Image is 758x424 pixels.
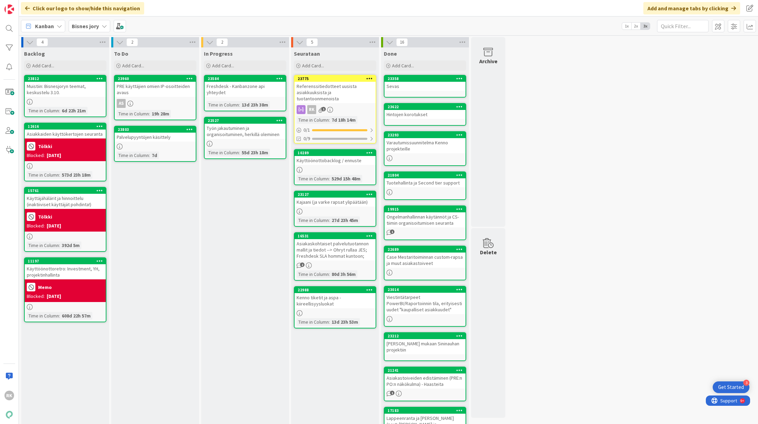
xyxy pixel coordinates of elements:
span: 1x [622,23,631,30]
div: [DATE] [47,222,61,230]
div: 23812 [25,76,106,82]
span: 2x [631,23,641,30]
div: 23622Hintojen korotukset [384,104,466,119]
div: 23960 [115,76,196,82]
div: 23803 [115,126,196,133]
span: 0/9 [303,135,310,142]
div: 23358Sevas [384,76,466,91]
span: 4 [36,38,48,46]
div: 23775 [295,76,376,82]
div: 23127 [298,192,376,197]
span: 2 [126,38,138,46]
div: 17183 [384,408,466,414]
div: 11197 [28,259,106,264]
div: 19h 28m [150,110,171,118]
div: 21804 [388,173,466,178]
div: Viestintätarpeet PowerBI/Raportoinnin tila, erityisesti uudet "kaupalliset asiakkuudet" [384,293,466,314]
div: 23775Referenssitiedotteet uusista asiakkuuksista ja tuotantoonmenoista [295,76,376,103]
span: 1 [390,230,394,234]
div: RK [307,105,316,114]
div: 23014 [384,287,466,293]
span: Add Card... [212,63,234,69]
div: RK [295,105,376,114]
div: Käyttöönottoretro: Investment, YH, projektinhallinta [25,264,106,279]
div: 21804 [384,172,466,178]
span: 1 [321,107,326,111]
div: Time in Column [27,242,59,249]
div: Time in Column [297,270,329,278]
div: Time in Column [297,116,329,124]
span: 2 [216,38,228,46]
span: : [149,110,150,118]
div: Time in Column [27,107,59,114]
div: 15761Käyttäjähälärit ja hinnoittelu (inaktiiviset käyttäjät pohdinta!) [25,188,106,209]
div: Time in Column [207,149,239,156]
div: [DATE] [47,152,61,159]
div: Time in Column [27,171,59,179]
span: : [239,101,240,109]
div: 23293 [388,133,466,137]
div: 13d 23h 53m [330,318,360,326]
div: 6d 22h 21m [60,107,88,114]
div: Kajaani (ja varke rapsat ylipäätään) [295,198,376,207]
div: 23775 [298,76,376,81]
div: 21241 [388,368,466,373]
span: 1 [390,391,394,395]
div: Ongelmanhallinnan käytännöt ja CS-tiimin organisoitumisen seuranta [384,212,466,227]
div: 9+ [35,3,38,8]
div: Blocked: [27,222,45,230]
div: 23584 [205,76,286,82]
div: 23127 [295,191,376,198]
div: 55d 23h 18m [240,149,270,156]
div: 23014Viestintätarpeet PowerBI/Raportoinnin tila, erityisesti uudet "kaupalliset asiakkuudet" [384,287,466,314]
span: : [329,116,330,124]
span: 0 / 1 [303,126,310,134]
div: 23358 [384,76,466,82]
div: 22689 [388,247,466,252]
div: 16531Asiakaskohtaiset palvelutuotannon mallit ja tiedot --> Ohryt rullaa JES; Freshdesk SLA homma... [295,233,376,260]
div: 529d 15h 48m [330,175,362,182]
span: Seurataan [294,50,320,57]
div: 23960 [118,76,196,81]
div: Blocked: [27,152,45,159]
div: 13d 23h 38m [240,101,270,109]
div: 21241Asiakastoiveiden edistäminen (PRE:n PO:n näkökulma) - Haasteita [384,367,466,389]
b: Tölkki [38,144,52,149]
span: 5 [306,38,318,46]
div: 11197Käyttöönottoretro: Investment, YH, projektinhallinta [25,258,106,279]
div: 23622 [384,104,466,110]
div: Tuotehallinta ja Second tier support [384,178,466,187]
div: 23584Freshdesk - Kanbanzone api yhteydet [205,76,286,97]
span: To Do [114,50,128,57]
div: 23812Muistiin: Bisnesjoryn teemat, keskustelu 3.10. [25,76,106,97]
div: 0/1 [295,126,376,134]
div: Työn jakautuminen ja organisoituminen, herkillä oleminen [205,124,286,139]
div: 23212[PERSON_NAME] mukaan Sininauhan projektiin [384,333,466,354]
div: 19915 [388,207,466,212]
div: 392d 5m [60,242,81,249]
div: Käyttöönottobacklog / ennuste [295,156,376,165]
div: 10289Käyttöönottobacklog / ennuste [295,150,376,165]
div: PRE käyttäjien omien IP-osoitteiden avaus [115,82,196,97]
span: Backlog [24,50,45,57]
div: 12616 [28,124,106,129]
div: Time in Column [297,318,329,326]
div: Palvelupyyntöjen käsittely [115,133,196,142]
span: Add Card... [122,63,144,69]
div: 10289 [298,150,376,155]
div: 27d 23h 45m [330,216,360,224]
span: : [59,107,60,114]
div: Muistiin: Bisnesjoryn teemat, keskustelu 3.10. [25,82,106,97]
div: 17183 [388,408,466,413]
div: Open Get Started checklist, remaining modules: 3 [713,381,749,393]
div: 22988Kenno tiketit ja aspa - kiireellisyysluokat [295,287,376,308]
div: 23812 [28,76,106,81]
div: Click our logo to show/hide this navigation [21,2,144,14]
div: 3 [743,380,749,386]
div: 15761 [25,188,106,194]
span: Add Card... [32,63,54,69]
div: Time in Column [297,175,329,182]
div: 11197 [25,258,106,264]
div: 23358 [388,76,466,81]
div: 22527 [205,118,286,124]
